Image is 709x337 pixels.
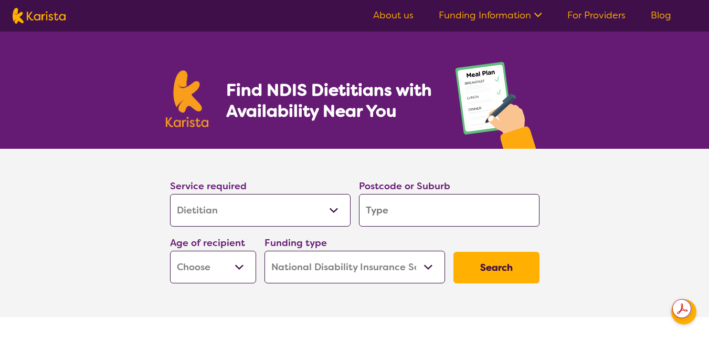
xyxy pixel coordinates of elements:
[453,252,539,283] button: Search
[373,9,414,22] a: About us
[166,70,209,127] img: Karista logo
[13,8,66,24] img: Karista logo
[452,57,544,149] img: dietitian
[439,9,542,22] a: Funding Information
[226,79,433,121] h1: Find NDIS Dietitians with Availability Near You
[170,237,245,249] label: Age of recipient
[359,194,539,227] input: Type
[359,180,450,192] label: Postcode or Suburb
[170,180,247,192] label: Service required
[651,9,671,22] a: Blog
[264,237,327,249] label: Funding type
[567,9,626,22] a: For Providers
